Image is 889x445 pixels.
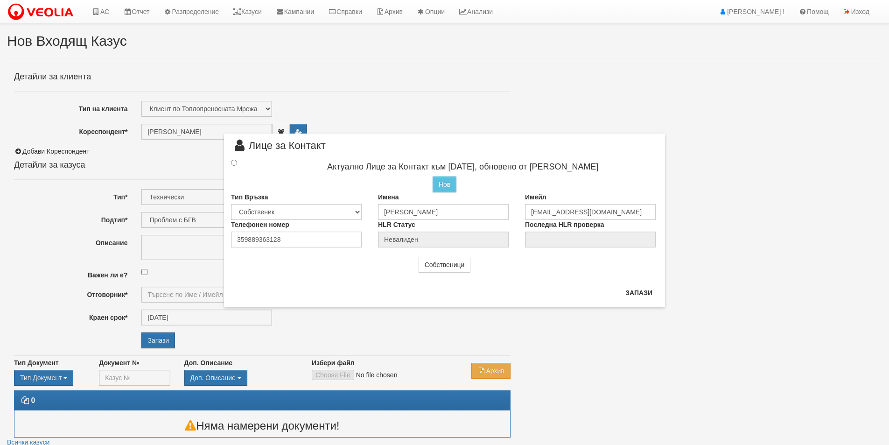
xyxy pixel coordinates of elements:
[419,257,471,273] button: Собственици
[231,141,326,158] span: Лице за Контакт
[620,285,658,300] button: Запази
[7,2,78,22] img: VeoliaLogo.png
[268,162,658,172] h4: Актуално Лице за Контакт към [DATE], обновено от [PERSON_NAME]
[378,220,415,229] label: HLR Статус
[525,204,656,220] input: Имейл
[231,220,289,229] label: Телефонен номер
[231,192,268,202] label: Тип Връзка
[433,177,456,192] button: Нов
[378,204,509,220] input: Имена
[378,192,399,202] label: Имена
[525,192,546,202] label: Имейл
[231,232,362,247] input: Телефонен номер
[525,220,604,229] label: Последна HLR проверка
